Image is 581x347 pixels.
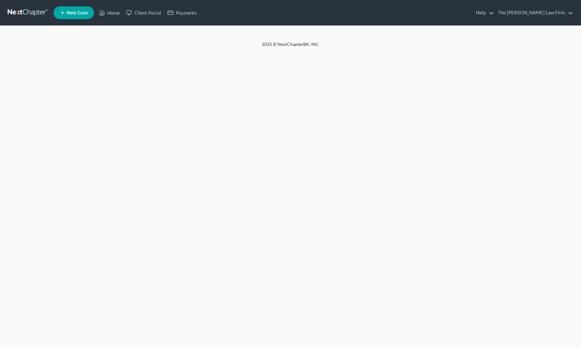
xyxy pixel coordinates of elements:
[123,7,164,18] a: Client Portal
[495,7,573,18] a: The [PERSON_NAME] Law Firm
[54,6,94,19] new-legal-case-button: New Case
[96,7,123,18] a: Home
[164,7,200,18] a: Payments
[473,7,494,18] a: Help
[109,41,472,53] div: 2025 © NextChapterBK, INC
